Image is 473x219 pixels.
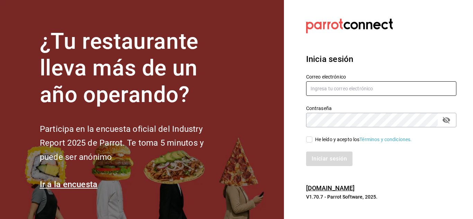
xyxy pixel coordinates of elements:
[306,81,456,96] input: Ingresa tu correo electrónico
[359,137,412,142] a: Términos y condiciones.
[306,184,355,192] a: [DOMAIN_NAME]
[306,193,456,200] p: V1.70.7 - Parrot Software, 2025.
[40,122,227,164] h2: Participa en la encuesta oficial del Industry Report 2025 de Parrot. Te toma 5 minutos y puede se...
[306,74,456,79] label: Correo electrónico
[315,136,412,143] div: He leído y acepto los
[306,53,456,65] h3: Inicia sesión
[306,106,456,111] label: Contraseña
[40,28,227,108] h1: ¿Tu restaurante lleva más de un año operando?
[40,180,98,189] a: Ir a la encuesta
[440,114,452,126] button: passwordField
